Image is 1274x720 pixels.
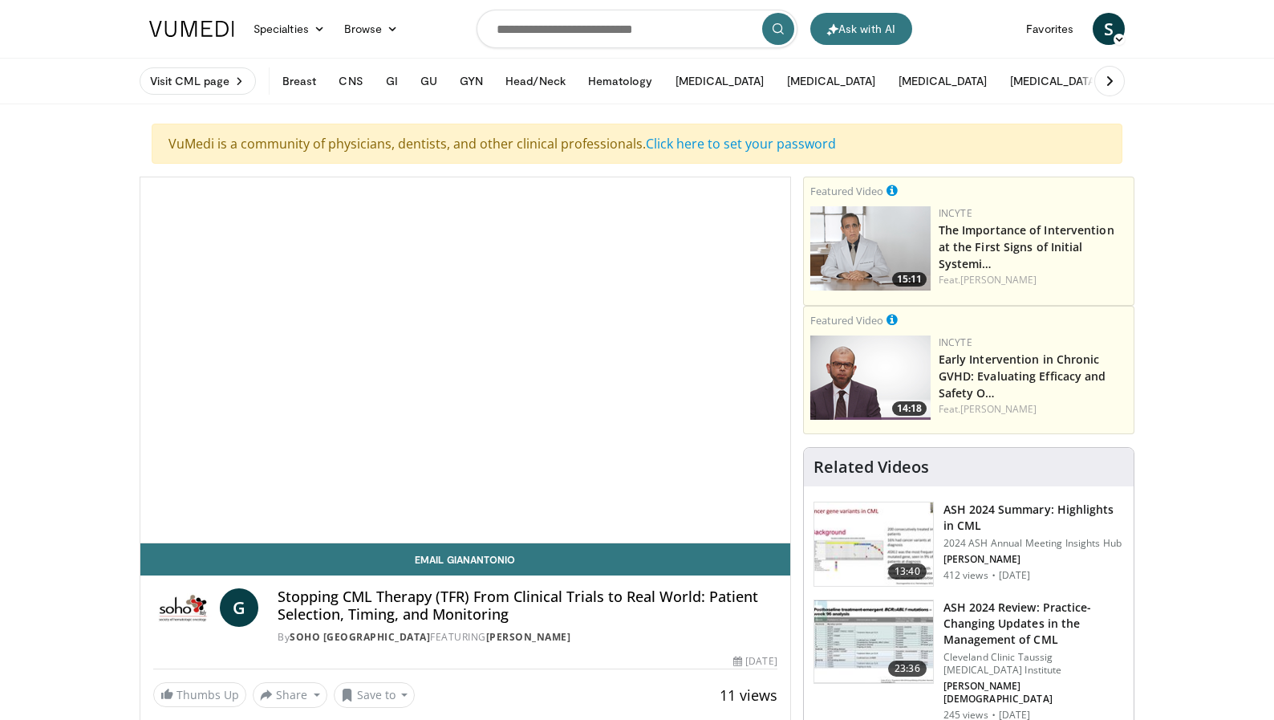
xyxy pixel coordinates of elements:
[329,65,372,97] button: CNS
[450,65,493,97] button: GYN
[943,651,1124,677] p: Cleveland Clinic Taussig [MEDICAL_DATA] Institute
[939,402,1127,417] div: Feat.
[140,543,790,576] a: Email Gianantonio
[486,630,571,644] a: [PERSON_NAME]
[477,10,797,48] input: Search topics, interventions
[278,588,777,623] h4: Stopping CML Therapy (TFR) From Clinical Trials to Real World: Patient Selection, Timing, and Mon...
[152,124,1122,164] div: VuMedi is a community of physicians, dentists, and other clinical professionals.
[943,600,1124,648] h3: ASH 2024 Review: Practice-Changing Updates in the Management of CML
[777,65,886,97] button: [MEDICAL_DATA]
[939,273,1127,287] div: Feat.
[810,13,912,45] button: Ask with AI
[814,502,933,586] img: 8e022f8d-d4d3-4fa0-85be-d5417023d562.150x105_q85_crop-smart_upscale.jpg
[960,273,1037,287] a: [PERSON_NAME]
[153,682,246,707] a: Thumbs Up
[140,177,790,543] video-js: Video Player
[892,401,927,416] span: 14:18
[733,654,777,669] div: [DATE]
[273,65,326,97] button: Breast
[334,682,416,708] button: Save to
[939,336,972,349] a: Incyte
[1000,65,1109,97] button: [MEDICAL_DATA]
[943,537,1124,550] p: 2024 ASH Annual Meeting Insights Hub
[939,206,972,220] a: Incyte
[278,630,777,645] div: By FEATURING
[939,352,1106,401] a: Early Intervention in Chronic GVHD: Evaluating Efficacy and Safety O…
[892,272,927,287] span: 15:11
[943,680,1124,706] p: [PERSON_NAME][DEMOGRAPHIC_DATA]
[666,65,774,97] button: [MEDICAL_DATA]
[943,502,1124,534] h3: ASH 2024 Summary: Highlights in CML
[814,600,933,684] img: e7e0efd1-716d-4123-afa1-4a8c25747287.150x105_q85_crop-smart_upscale.jpg
[253,682,327,708] button: Share
[578,65,663,97] button: Hematology
[960,402,1037,416] a: [PERSON_NAME]
[1093,13,1125,45] a: S
[140,67,256,95] a: Visit CML page
[889,65,997,97] button: [MEDICAL_DATA]
[813,458,929,477] h4: Related Videos
[810,206,931,291] img: 7bb7e22e-722f-422f-be94-104809fefb72.png.150x105_q85_crop-smart_upscale.png
[335,13,408,45] a: Browse
[496,65,575,97] button: Head/Neck
[992,569,996,582] div: ·
[1016,13,1083,45] a: Favorites
[810,206,931,291] a: 15:11
[149,21,234,37] img: VuMedi Logo
[810,336,931,420] a: 14:18
[376,65,408,97] button: GI
[943,553,1124,566] p: [PERSON_NAME]
[888,563,927,580] span: 13:40
[943,569,988,582] p: 412 views
[720,685,777,705] span: 11 views
[810,313,883,327] small: Featured Video
[939,222,1114,271] a: The Importance of Intervention at the First Signs of Initial Systemi…
[999,569,1031,582] p: [DATE]
[220,588,258,627] a: G
[153,588,213,627] img: SOHO Italy
[411,65,447,97] button: GU
[888,661,927,677] span: 23:36
[810,336,931,420] img: b268d3bb-84af-4da6-ad4f-6776a949c467.png.150x105_q85_crop-smart_upscale.png
[646,135,836,153] a: Click here to set your password
[813,502,1124,587] a: 13:40 ASH 2024 Summary: Highlights in CML 2024 ASH Annual Meeting Insights Hub [PERSON_NAME] 412 ...
[244,13,335,45] a: Specialties
[810,184,883,198] small: Featured Video
[290,630,430,644] a: SOHO [GEOGRAPHIC_DATA]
